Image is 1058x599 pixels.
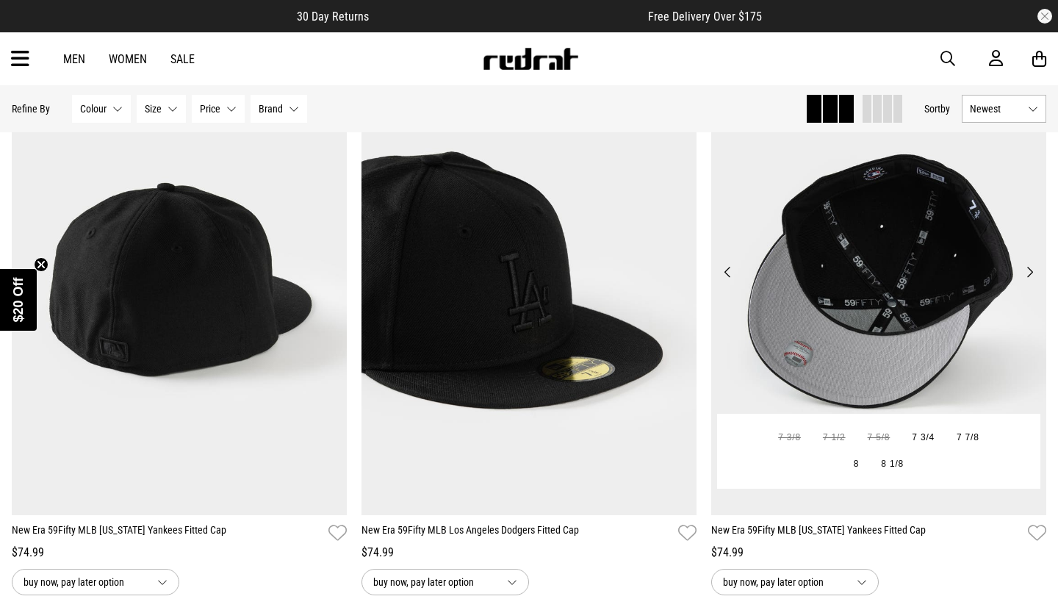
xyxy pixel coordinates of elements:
[924,100,950,118] button: Sortby
[11,277,26,322] span: $20 Off
[145,103,162,115] span: Size
[1021,263,1039,281] button: Next
[12,6,56,50] button: Open LiveChat chat widget
[12,103,50,115] p: Refine By
[812,425,857,451] button: 7 1/2
[251,95,307,123] button: Brand
[901,425,946,451] button: 7 3/4
[398,9,619,24] iframe: Customer reviews powered by Trustpilot
[719,263,737,281] button: Previous
[200,103,220,115] span: Price
[482,48,579,70] img: Redrat logo
[192,95,245,123] button: Price
[970,103,1022,115] span: Newest
[12,569,179,595] button: buy now, pay later option
[259,103,283,115] span: Brand
[373,573,495,591] span: buy now, pay later option
[63,52,85,66] a: Men
[870,451,915,478] button: 8 1/8
[12,46,347,515] img: New Era 59fifty Mlb New York Yankees Fitted Cap in Black
[857,425,902,451] button: 7 5/8
[843,451,870,478] button: 8
[12,523,323,544] a: New Era 59Fifty MLB [US_STATE] Yankees Fitted Cap
[767,425,812,451] button: 7 3/8
[72,95,131,123] button: Colour
[723,573,845,591] span: buy now, pay later option
[361,569,529,595] button: buy now, pay later option
[946,425,990,451] button: 7 7/8
[34,257,48,272] button: Close teaser
[297,10,369,24] span: 30 Day Returns
[170,52,195,66] a: Sale
[648,10,762,24] span: Free Delivery Over $175
[361,544,697,562] div: $74.99
[711,544,1046,562] div: $74.99
[24,573,145,591] span: buy now, pay later option
[12,544,347,562] div: $74.99
[137,95,186,123] button: Size
[361,46,697,515] img: New Era 59fifty Mlb Los Angeles Dodgers Fitted Cap in Black
[711,523,1022,544] a: New Era 59Fifty MLB [US_STATE] Yankees Fitted Cap
[940,103,950,115] span: by
[711,569,879,595] button: buy now, pay later option
[109,52,147,66] a: Women
[361,523,672,544] a: New Era 59Fifty MLB Los Angeles Dodgers Fitted Cap
[80,103,107,115] span: Colour
[962,95,1046,123] button: Newest
[711,46,1046,515] img: New Era 59fifty Mlb New York Yankees Fitted Cap in Black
